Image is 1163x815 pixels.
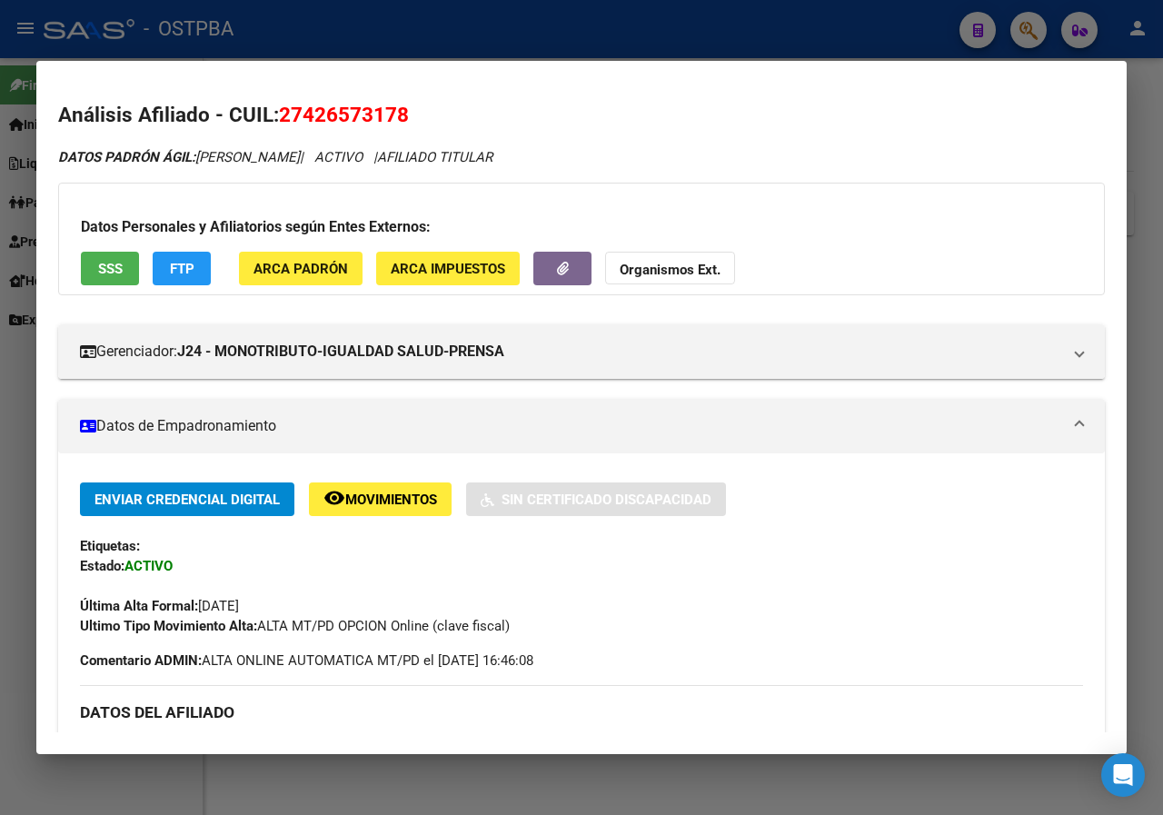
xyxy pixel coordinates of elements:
span: [PERSON_NAME] [58,149,300,165]
button: ARCA Impuestos [376,252,520,285]
button: FTP [153,252,211,285]
h3: DATOS DEL AFILIADO [80,702,1083,722]
i: | ACTIVO | [58,149,492,165]
strong: Ultimo Tipo Movimiento Alta: [80,618,257,634]
strong: ACTIVO [124,558,173,574]
strong: Comentario ADMIN: [80,652,202,669]
span: ARCA Impuestos [391,261,505,277]
strong: Etiquetas: [80,538,140,554]
h3: Datos Personales y Afiliatorios según Entes Externos: [81,216,1082,238]
h2: Análisis Afiliado - CUIL: [58,100,1105,131]
span: Enviar Credencial Digital [94,492,280,508]
div: Open Intercom Messenger [1101,753,1145,797]
mat-panel-title: Datos de Empadronamiento [80,415,1061,437]
strong: Organismos Ext. [620,262,721,278]
mat-expansion-panel-header: Gerenciador:J24 - MONOTRIBUTO-IGUALDAD SALUD-PRENSA [58,324,1105,379]
mat-expansion-panel-header: Datos de Empadronamiento [58,399,1105,453]
mat-panel-title: Gerenciador: [80,341,1061,363]
span: ALTA MT/PD OPCION Online (clave fiscal) [80,618,510,634]
span: ARCA Padrón [253,261,348,277]
strong: Última Alta Formal: [80,598,198,614]
button: ARCA Padrón [239,252,363,285]
strong: Estado: [80,558,124,574]
span: Movimientos [345,492,437,508]
span: SSS [98,261,123,277]
span: AFILIADO TITULAR [377,149,492,165]
span: FTP [170,261,194,277]
span: [DATE] [80,598,239,614]
span: Sin Certificado Discapacidad [502,492,711,508]
button: Enviar Credencial Digital [80,482,294,516]
strong: J24 - MONOTRIBUTO-IGUALDAD SALUD-PRENSA [177,341,504,363]
button: Sin Certificado Discapacidad [466,482,726,516]
button: Organismos Ext. [605,252,735,285]
button: SSS [81,252,139,285]
button: Movimientos [309,482,452,516]
strong: DATOS PADRÓN ÁGIL: [58,149,195,165]
span: 27426573178 [279,103,409,126]
mat-icon: remove_red_eye [323,487,345,509]
span: ALTA ONLINE AUTOMATICA MT/PD el [DATE] 16:46:08 [80,651,533,671]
